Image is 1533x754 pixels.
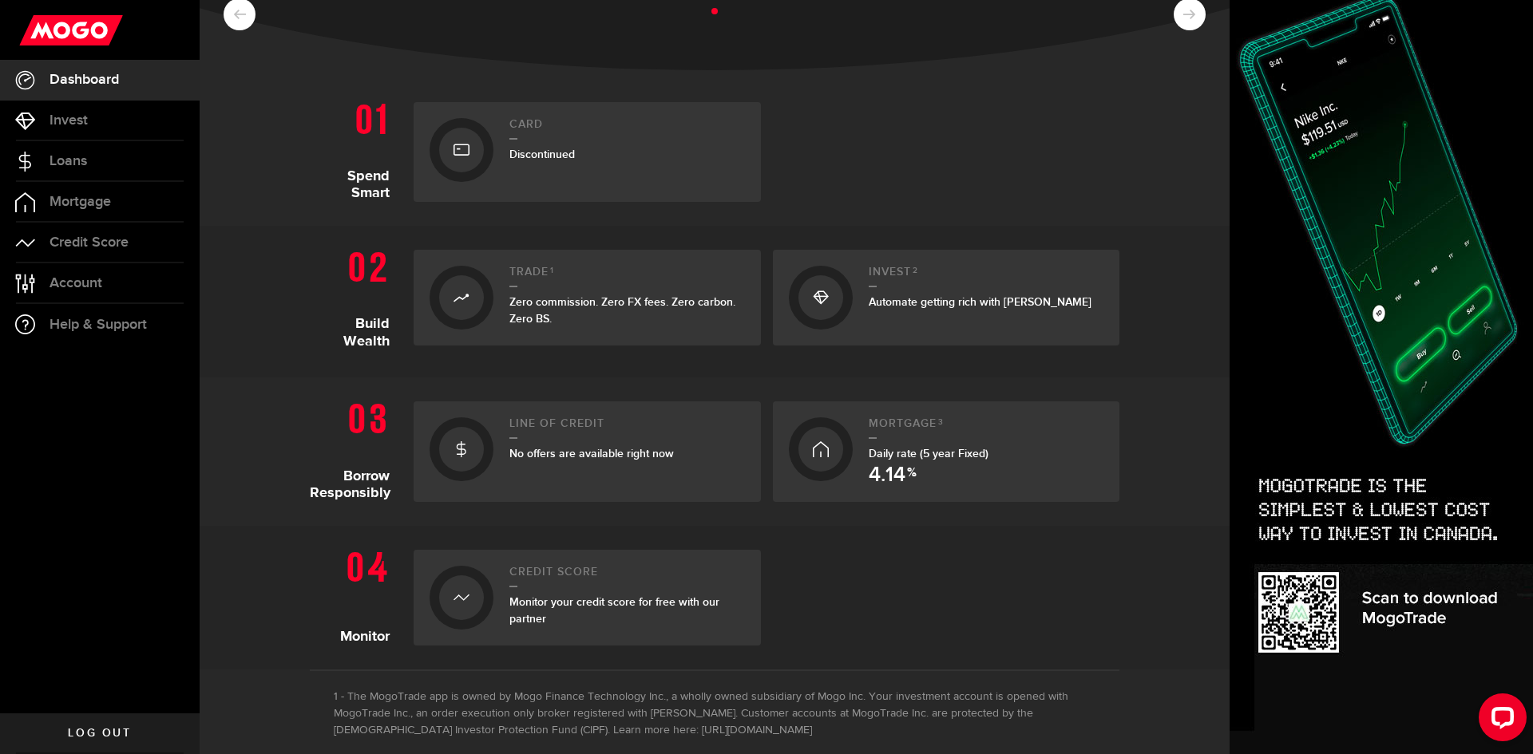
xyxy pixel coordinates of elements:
a: Mortgage3Daily rate (5 year Fixed) 4.14 % [773,401,1120,502]
a: Invest2Automate getting rich with [PERSON_NAME] [773,250,1120,345]
a: Trade1Zero commission. Zero FX fees. Zero carbon. Zero BS. [414,250,761,345]
h1: Build Wealth [310,242,402,353]
sup: 1 [550,266,554,275]
li: The MogoTrade app is owned by Mogo Finance Technology Inc., a wholly owned subsidiary of Mogo Inc... [334,689,1095,739]
a: Credit ScoreMonitor your credit score for free with our partner [414,550,761,645]
span: Invest [50,113,88,128]
h2: Trade [509,266,745,287]
h2: Credit Score [509,566,745,587]
sup: 3 [938,417,944,427]
sup: 2 [913,266,918,275]
iframe: LiveChat chat widget [1466,687,1533,754]
h2: Mortgage [869,417,1104,439]
span: No offers are available right now [509,447,674,460]
h1: Monitor [310,542,402,645]
span: 4.14 [869,465,905,486]
h2: Card [509,118,745,140]
a: Line of creditNo offers are available right now [414,401,761,502]
h1: Spend Smart [310,94,402,202]
span: Daily rate (5 year Fixed) [869,447,988,460]
span: Account [50,276,102,290]
h2: Invest [869,266,1104,287]
span: % [907,467,917,486]
span: Help & Support [50,318,147,332]
span: Dashboard [50,73,119,87]
a: CardDiscontinued [414,102,761,202]
span: Credit Score [50,235,129,250]
h2: Line of credit [509,417,745,439]
span: Monitor your credit score for free with our partner [509,595,719,626]
h1: Borrow Responsibly [310,393,402,502]
span: Mortgage [50,195,111,209]
span: Automate getting rich with [PERSON_NAME] [869,295,1091,309]
span: Discontinued [509,148,575,161]
span: Loans [50,154,87,168]
span: Zero commission. Zero FX fees. Zero carbon. Zero BS. [509,295,735,326]
span: Log out [68,728,131,739]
